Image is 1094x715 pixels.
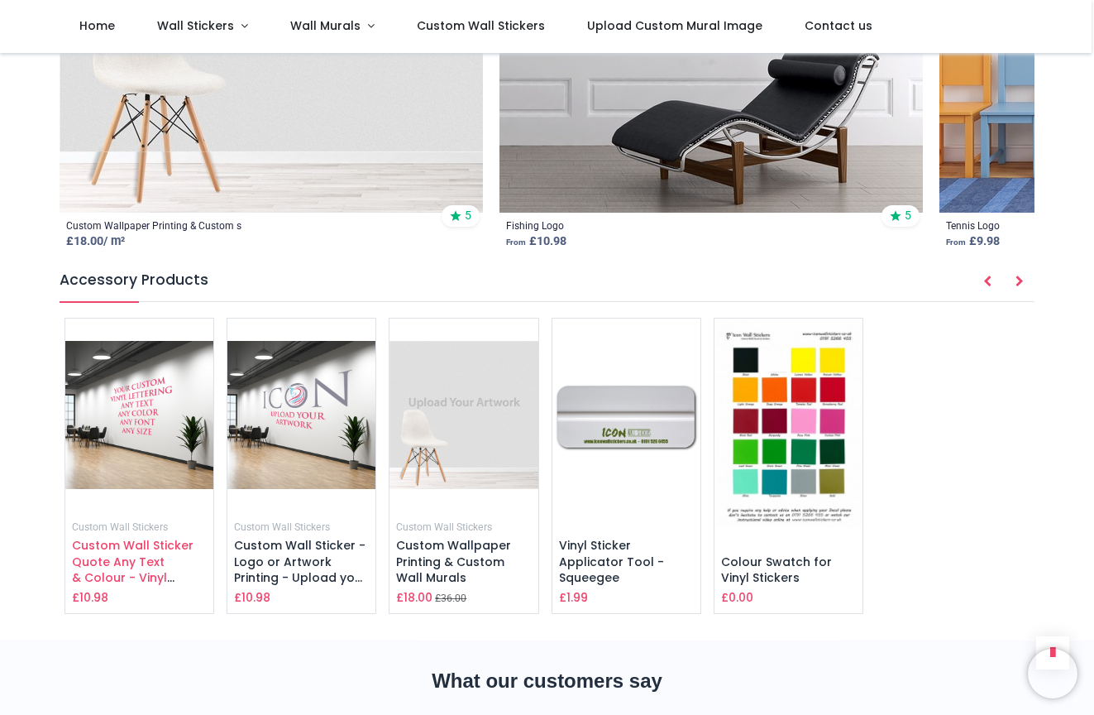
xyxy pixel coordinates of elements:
[234,589,270,606] h6: £
[972,268,1002,296] button: Prev
[234,538,369,587] h6: Custom Wall Sticker - Logo or Artwork Printing - Upload your design
[946,219,1000,233] a: Tennis Logo
[506,234,566,248] strong: £ 10.98
[227,319,375,512] img: Custom Wall Sticker - Logo or Artwork Printing - Upload your design
[66,234,125,248] strong: £ 18.00 / m²
[60,667,1034,695] h2: What our customers say
[1028,649,1077,698] iframe: Brevo live chat
[1005,268,1034,296] button: Next
[465,208,471,224] span: 5
[157,17,234,34] span: Wall Stickers
[721,554,832,587] a: Colour Swatch for Vinyl Stickers
[721,554,856,587] h6: Colour Swatch for Vinyl Stickers
[566,589,588,606] span: 1.99
[72,589,108,606] h6: £
[72,520,168,533] a: Custom Wall Stickers
[905,208,911,224] span: 5
[79,589,108,606] span: 10.98
[559,537,664,586] a: Vinyl Sticker Applicator Tool - Squeegee
[389,319,537,512] img: Custom Wallpaper Printing & Custom Wall Murals
[417,17,545,34] span: Custom Wall Stickers
[729,589,753,606] span: 0.00
[506,219,566,233] a: Fishing Logo
[441,593,466,604] span: 36.00
[72,538,207,587] h6: Custom Wall Sticker Quote Any Text & Colour - Vinyl Lettering
[435,592,466,606] small: £
[72,537,193,602] a: Custom Wall Sticker Quote Any Text & Colour - Vinyl Lettering
[805,17,872,34] span: Contact us
[404,589,432,606] span: 18.00
[241,589,270,606] span: 10.98
[396,537,511,586] a: Custom Wallpaper Printing & Custom Wall Murals
[721,589,753,606] h6: £
[60,270,1034,301] h5: Accessory Products
[79,17,115,34] span: Home
[290,17,361,34] span: Wall Murals
[396,521,492,533] small: Custom Wall Stickers
[587,17,762,34] span: Upload Custom Mural Image
[559,589,588,606] h6: £
[506,238,526,247] span: From
[234,521,330,533] small: Custom Wall Stickers
[714,319,862,528] img: Colour Swatch for Vinyl Stickers
[396,520,492,533] a: Custom Wall Stickers
[946,234,1000,248] strong: £ 9.98
[66,219,241,233] a: Custom Wallpaper Printing & Custom s
[946,238,966,247] span: From
[234,520,330,533] a: Custom Wall Stickers
[65,319,213,512] img: Custom Wall Sticker Quote Any Text & Colour - Vinyl Lettering
[396,589,432,606] h6: £
[396,538,531,587] h6: Custom Wallpaper Printing & Custom Wall Murals
[72,521,168,533] small: Custom Wall Stickers
[552,319,700,512] img: Vinyl Sticker Applicator Tool - Squeegee
[559,538,694,587] h6: Vinyl Sticker Applicator Tool - Squeegee
[234,537,367,602] a: Custom Wall Sticker - Logo or Artwork Printing - Upload your design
